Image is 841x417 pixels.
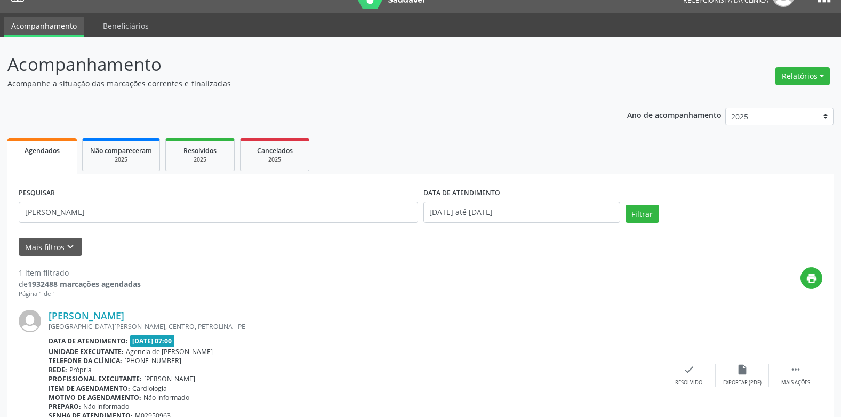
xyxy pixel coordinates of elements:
[19,238,82,256] button: Mais filtroskeyboard_arrow_down
[49,374,142,383] b: Profissional executante:
[69,365,92,374] span: Própria
[144,374,195,383] span: [PERSON_NAME]
[19,290,141,299] div: Página 1 de 1
[143,393,189,402] span: Não informado
[183,146,217,155] span: Resolvidos
[65,241,76,253] i: keyboard_arrow_down
[25,146,60,155] span: Agendados
[90,146,152,155] span: Não compareceram
[7,78,586,89] p: Acompanhe a situação das marcações correntes e finalizadas
[683,364,695,375] i: check
[49,356,122,365] b: Telefone da clínica:
[7,51,586,78] p: Acompanhamento
[173,156,227,164] div: 2025
[781,379,810,387] div: Mais ações
[19,185,55,202] label: PESQUISAR
[49,322,662,331] div: [GEOGRAPHIC_DATA][PERSON_NAME], CENTRO, PETROLINA - PE
[790,364,802,375] i: 
[49,402,81,411] b: Preparo:
[19,310,41,332] img: img
[95,17,156,35] a: Beneficiários
[675,379,702,387] div: Resolvido
[130,335,175,347] span: [DATE] 07:00
[736,364,748,375] i: insert_drive_file
[4,17,84,37] a: Acompanhamento
[126,347,213,356] span: Agencia de [PERSON_NAME]
[257,146,293,155] span: Cancelados
[132,384,167,393] span: Cardiologia
[28,279,141,289] strong: 1932488 marcações agendadas
[90,156,152,164] div: 2025
[723,379,762,387] div: Exportar (PDF)
[806,272,818,284] i: print
[19,278,141,290] div: de
[19,202,418,223] input: Nome, código do beneficiário ou CPF
[423,202,620,223] input: Selecione um intervalo
[49,365,67,374] b: Rede:
[49,336,128,346] b: Data de atendimento:
[423,185,500,202] label: DATA DE ATENDIMENTO
[626,205,659,223] button: Filtrar
[49,347,124,356] b: Unidade executante:
[124,356,181,365] span: [PHONE_NUMBER]
[49,310,124,322] a: [PERSON_NAME]
[49,384,130,393] b: Item de agendamento:
[83,402,129,411] span: Não informado
[248,156,301,164] div: 2025
[49,393,141,402] b: Motivo de agendamento:
[627,108,722,121] p: Ano de acompanhamento
[19,267,141,278] div: 1 item filtrado
[775,67,830,85] button: Relatórios
[800,267,822,289] button: print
